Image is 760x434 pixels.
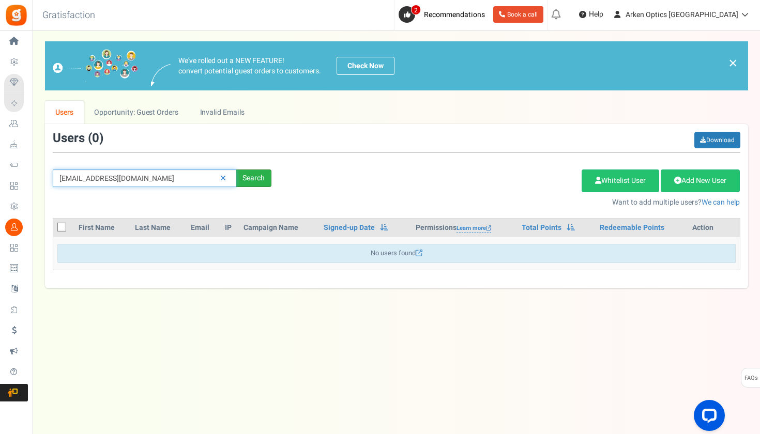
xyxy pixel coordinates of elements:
[45,101,84,124] a: Users
[221,219,240,237] th: IP
[189,101,255,124] a: Invalid Emails
[84,101,189,124] a: Opportunity: Guest Orders
[661,169,740,192] a: Add New User
[337,57,394,75] a: Check Now
[31,5,107,26] h3: Gratisfaction
[744,368,758,388] span: FAQs
[178,56,321,76] p: We've rolled out a NEW FEATURE! convert potential guest orders to customers.
[586,9,603,20] span: Help
[215,169,231,188] a: Reset
[411,5,421,15] span: 2
[151,64,171,86] img: images
[728,57,738,69] a: ×
[694,132,740,148] a: Download
[287,197,740,208] p: Want to add multiple users?
[522,223,561,233] a: Total Points
[53,49,138,83] img: images
[399,6,489,23] a: 2 Recommendations
[582,169,659,192] a: Whitelist User
[457,224,491,233] a: Learn more
[5,4,28,27] img: Gratisfaction
[600,223,664,233] a: Redeemable Points
[57,244,736,263] div: No users found
[236,169,271,187] div: Search
[92,129,99,147] span: 0
[187,219,221,237] th: Email
[493,6,543,23] a: Book a call
[324,223,375,233] a: Signed-up Date
[131,219,187,237] th: Last Name
[412,219,518,237] th: Permissions
[688,219,740,237] th: Action
[575,6,607,23] a: Help
[53,132,103,145] h3: Users ( )
[424,9,485,20] span: Recommendations
[53,169,236,187] input: Search by email or name
[702,197,740,208] a: We can help
[74,219,131,237] th: First Name
[239,219,319,237] th: Campaign Name
[626,9,738,20] span: Arken Optics [GEOGRAPHIC_DATA]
